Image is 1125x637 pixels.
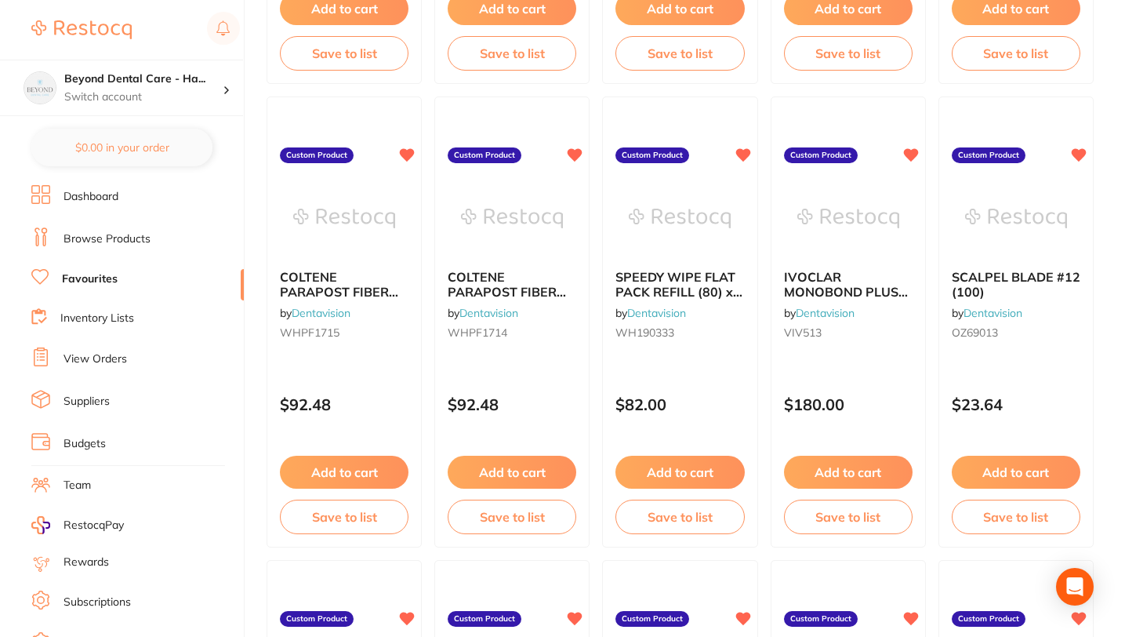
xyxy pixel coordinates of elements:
[31,129,212,166] button: $0.00 in your order
[784,456,913,489] button: Add to cart
[784,270,913,299] b: IVOCLAR MONOBOND PLUS 5G
[784,611,858,627] label: Custom Product
[629,179,731,257] img: SPEEDY WIPE FLAT PACK REFILL (80) x 12 190336
[952,147,1025,163] label: Custom Product
[448,326,507,340] span: WHPF1714
[952,456,1080,489] button: Add to cart
[64,71,223,87] h4: Beyond Dental Care - Hamilton
[964,306,1022,320] a: Dentavision
[952,270,1080,299] b: SCALPEL BLADE #12 (100)
[784,36,913,71] button: Save to list
[627,306,686,320] a: Dentavision
[448,147,521,163] label: Custom Product
[64,189,118,205] a: Dashboard
[31,12,132,48] a: Restocq Logo
[64,518,124,533] span: RestocqPay
[952,269,1080,299] span: SCALPEL BLADE #12 (100)
[459,306,518,320] a: Dentavision
[796,306,855,320] a: Dentavision
[280,306,350,320] span: by
[952,395,1080,413] p: $23.64
[448,395,576,413] p: $92.48
[280,326,339,340] span: WHPF1715
[952,306,1022,320] span: by
[64,394,110,409] a: Suppliers
[784,306,855,320] span: by
[448,611,521,627] label: Custom Product
[615,456,744,489] button: Add to cart
[461,179,563,257] img: COLTENE PARAPOST FIBER LUX SIZE 4 (5)
[280,147,354,163] label: Custom Product
[280,269,398,314] span: COLTENE PARAPOST FIBER LUX SIZE 5 (5)
[64,351,127,367] a: View Orders
[615,147,689,163] label: Custom Product
[615,395,744,413] p: $82.00
[784,395,913,413] p: $180.00
[280,611,354,627] label: Custom Product
[952,36,1080,71] button: Save to list
[280,456,408,489] button: Add to cart
[448,269,566,314] span: COLTENE PARAPOST FIBER LUX SIZE 4 (5)
[784,500,913,534] button: Save to list
[280,36,408,71] button: Save to list
[448,456,576,489] button: Add to cart
[64,89,223,105] p: Switch account
[448,270,576,299] b: COLTENE PARAPOST FIBER LUX SIZE 4 (5)
[448,306,518,320] span: by
[64,555,109,570] a: Rewards
[60,311,134,326] a: Inventory Lists
[965,179,1067,257] img: SCALPEL BLADE #12 (100)
[24,72,56,104] img: Beyond Dental Care - Hamilton
[64,231,151,247] a: Browse Products
[1056,568,1094,606] div: Open Intercom Messenger
[615,269,742,314] span: SPEEDY WIPE FLAT PACK REFILL (80) x 12 190336
[64,436,106,452] a: Budgets
[615,611,689,627] label: Custom Product
[280,270,408,299] b: COLTENE PARAPOST FIBER LUX SIZE 5 (5)
[615,270,744,299] b: SPEEDY WIPE FLAT PACK REFILL (80) x 12 190336
[784,269,908,314] span: IVOCLAR MONOBOND PLUS 5G
[615,36,744,71] button: Save to list
[784,147,858,163] label: Custom Product
[952,326,998,340] span: OZ69013
[615,326,674,340] span: WH190333
[293,179,395,257] img: COLTENE PARAPOST FIBER LUX SIZE 5 (5)
[784,326,822,340] span: VIV513
[31,516,124,534] a: RestocqPay
[615,500,744,534] button: Save to list
[280,500,408,534] button: Save to list
[448,500,576,534] button: Save to list
[448,36,576,71] button: Save to list
[952,611,1025,627] label: Custom Product
[62,271,118,287] a: Favourites
[615,306,686,320] span: by
[280,395,408,413] p: $92.48
[952,500,1080,534] button: Save to list
[31,516,50,534] img: RestocqPay
[292,306,350,320] a: Dentavision
[31,20,132,39] img: Restocq Logo
[797,179,899,257] img: IVOCLAR MONOBOND PLUS 5G
[64,478,91,493] a: Team
[64,595,131,610] a: Subscriptions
